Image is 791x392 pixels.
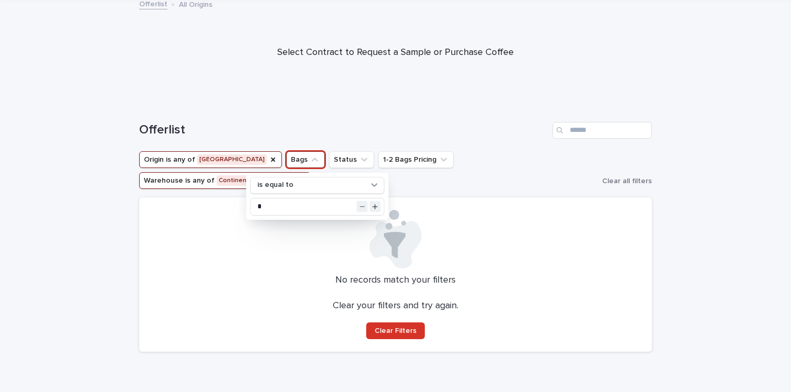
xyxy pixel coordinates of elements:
[378,151,454,168] button: 1-2 Bags Pricing
[186,47,605,59] p: Select Contract to Request a Sample or Purchase Coffee
[139,122,548,138] h1: Offerlist
[357,201,368,212] button: Decrement value
[602,177,652,185] span: Clear all filters
[139,151,282,168] button: Origin
[598,173,652,189] button: Clear all filters
[375,327,416,334] span: Clear Filters
[257,181,293,189] p: is equal to
[552,122,652,139] input: Search
[152,275,639,286] p: No records match your filters
[139,172,311,189] button: Warehouse
[366,322,425,339] button: Clear Filters
[286,151,325,168] button: Bags
[333,300,458,312] p: Clear your filters and try again.
[370,201,381,212] button: Increment value
[329,151,374,168] button: Status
